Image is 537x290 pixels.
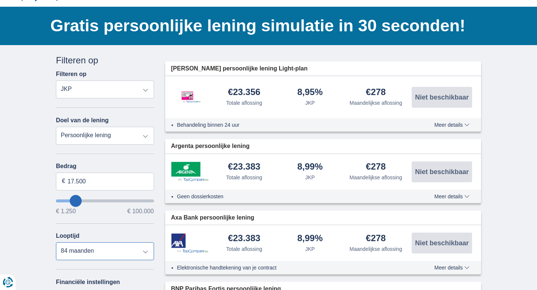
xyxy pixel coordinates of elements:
[434,194,470,199] span: Meer details
[226,174,262,181] div: Totale aflossing
[177,264,407,271] li: Elektronische handtekening van je contract
[429,193,475,199] button: Meer details
[56,279,120,286] label: Financiële instellingen
[415,240,469,246] span: Niet beschikbaar
[349,99,402,107] div: Maandelijkse aflossing
[56,71,87,78] label: Filteren op
[305,99,315,107] div: JKP
[171,64,308,73] span: [PERSON_NAME] persoonlijke lening Light-plan
[434,122,470,127] span: Meer details
[415,168,469,175] span: Niet beschikbaar
[349,245,402,253] div: Maandelijkse aflossing
[366,162,386,172] div: €278
[171,233,208,253] img: product.pl.alt Axa Bank
[429,122,475,128] button: Meer details
[56,54,154,67] div: Filteren op
[297,234,323,244] div: 8,99%
[429,265,475,271] button: Meer details
[226,245,262,253] div: Totale aflossing
[412,161,472,182] button: Niet beschikbaar
[171,162,208,181] img: product.pl.alt Argenta
[56,199,154,202] input: wantToBorrow
[171,214,254,222] span: Axa Bank persoonlijke lening
[177,121,407,129] li: Behandeling binnen 24 uur
[171,83,208,110] img: product.pl.alt Leemans Kredieten
[412,233,472,253] button: Niet beschikbaar
[297,88,323,98] div: 8,95%
[177,193,407,200] li: Geen dossierkosten
[349,174,402,181] div: Maandelijkse aflossing
[366,234,386,244] div: €278
[171,142,250,151] span: Argenta persoonlijke lening
[62,177,65,186] span: €
[226,99,262,107] div: Totale aflossing
[56,208,76,214] span: € 1.250
[305,245,315,253] div: JKP
[297,162,323,172] div: 8,99%
[228,88,260,98] div: €23.356
[415,94,469,101] span: Niet beschikbaar
[228,234,260,244] div: €23.383
[127,208,154,214] span: € 100.000
[412,87,472,108] button: Niet beschikbaar
[434,265,470,270] span: Meer details
[366,88,386,98] div: €278
[305,174,315,181] div: JKP
[228,162,260,172] div: €23.383
[56,233,79,239] label: Looptijd
[50,14,481,37] h1: Gratis persoonlijke lening simulatie in 30 seconden!
[56,163,154,170] label: Bedrag
[56,117,109,124] label: Doel van de lening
